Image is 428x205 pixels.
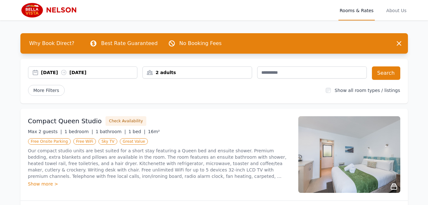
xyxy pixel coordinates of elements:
button: Check Availability [105,116,146,126]
span: 1 bedroom | [64,129,93,134]
h3: Compact Queen Studio [28,117,102,125]
span: More Filters [28,85,65,96]
span: 1 bed | [128,129,145,134]
button: Search [372,66,400,80]
span: Free Onsite Parking [28,138,71,145]
span: Great Value [120,138,148,145]
p: Our compact studio units are best suited for a short stay featuring a Queen bed and ensuite showe... [28,148,291,179]
p: Best Rate Guaranteed [101,40,157,47]
span: Sky TV [98,138,117,145]
span: Max 2 guests | [28,129,62,134]
span: Free WiFi [73,138,96,145]
div: 2 adults [143,69,252,76]
img: Bella Vista Motel Nelson [20,3,82,18]
p: No Booking Fees [179,40,222,47]
div: Show more > [28,181,291,187]
label: Show all room types / listings [335,88,400,93]
span: 1 bathroom | [96,129,126,134]
div: [DATE] [DATE] [41,69,137,76]
span: Why Book Direct? [24,37,80,50]
span: 16m² [148,129,160,134]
